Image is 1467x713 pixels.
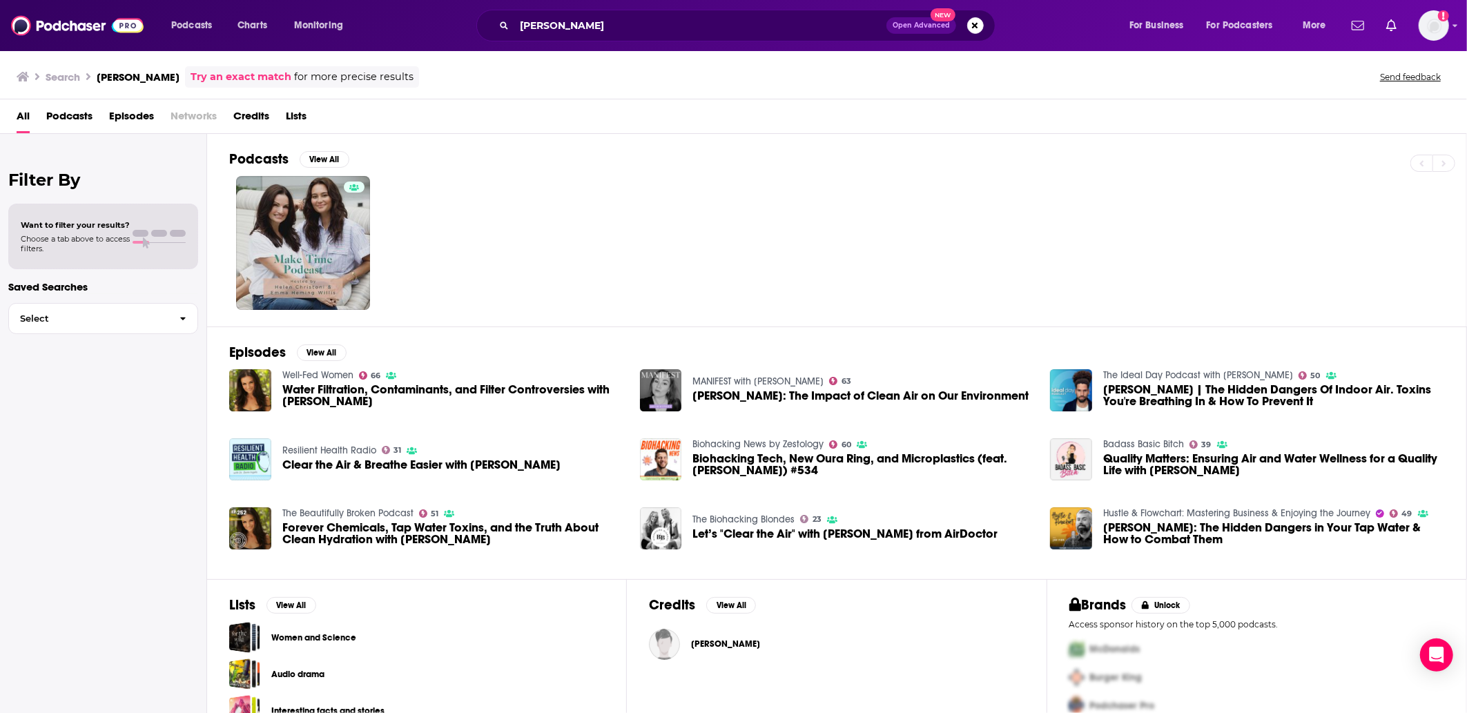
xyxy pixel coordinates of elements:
input: Search podcasts, credits, & more... [514,14,886,37]
a: MANIFEST with Sarah Prout [692,375,824,387]
a: Podchaser - Follow, Share and Rate Podcasts [11,12,144,39]
button: Send feedback [1376,71,1445,83]
a: Biohacking Tech, New Oura Ring, and Microplastics (feat. Helen Christoni) #534 [692,453,1033,476]
a: Water Filtration, Contaminants, and Filter Controversies with Helen Christoni [282,384,623,407]
a: Audio drama [271,667,324,682]
a: Women and Science [229,622,260,653]
a: Biohacking Tech, New Oura Ring, and Microplastics (feat. Helen Christoni) #534 [640,438,682,480]
a: Forever Chemicals, Tap Water Toxins, and the Truth About Clean Hydration with Helen Christoni [229,507,271,549]
span: [PERSON_NAME]: The Impact of Clean Air on Our Environment [692,390,1029,402]
a: Podcasts [46,105,93,133]
a: 23 [800,515,822,523]
img: Helen Christoni: The Hidden Dangers in Your Tap Water & How to Combat Them [1050,507,1092,549]
img: First Pro Logo [1064,635,1090,663]
a: Charts [229,14,275,37]
a: Lists [286,105,307,133]
a: ListsView All [229,596,316,614]
img: Helen Christoni [649,629,680,660]
span: [PERSON_NAME] | The Hidden Dangers Of Indoor Air. Toxins You're Breathing In & How To Prevent It [1103,384,1444,407]
p: Saved Searches [8,280,198,293]
span: For Business [1129,16,1184,35]
span: 60 [842,442,851,448]
a: Episodes [109,105,154,133]
span: Let’s "Clear the Air" with [PERSON_NAME] from AirDoctor [692,528,998,540]
a: 39 [1189,440,1212,449]
a: Show notifications dropdown [1381,14,1402,37]
span: Networks [171,105,217,133]
span: 49 [1402,511,1412,517]
a: All [17,105,30,133]
h2: Podcasts [229,150,289,168]
a: Audio drama [229,658,260,690]
a: 50 [1299,371,1321,380]
a: Resilient Health Radio [282,445,376,456]
a: Quality Matters: Ensuring Air and Water Wellness for a Quality Life with Helen Christoni [1103,453,1444,476]
button: open menu [1120,14,1201,37]
img: Quality Matters: Ensuring Air and Water Wellness for a Quality Life with Helen Christoni [1050,438,1092,480]
h2: Credits [649,596,695,614]
img: Second Pro Logo [1064,663,1090,692]
a: 51 [419,509,439,518]
button: open menu [1293,14,1343,37]
a: The Biohacking Blondes [692,514,795,525]
a: Well-Fed Women [282,369,353,381]
a: Credits [233,105,269,133]
button: View All [300,151,349,168]
button: View All [297,344,347,361]
span: Biohacking Tech, New Oura Ring, and Microplastics (feat. [PERSON_NAME]) #534 [692,453,1033,476]
span: McDonalds [1090,643,1140,655]
a: Show notifications dropdown [1346,14,1370,37]
button: Helen ChristoniHelen Christoni [649,622,1024,666]
span: [PERSON_NAME] [691,638,760,649]
span: Want to filter your results? [21,220,130,230]
a: 60 [829,440,851,449]
a: 66 [359,371,381,380]
span: Logged in as Ashley_Beenen [1419,10,1449,41]
img: Helen Christoni: The Impact of Clean Air on Our Environment [640,369,682,411]
a: CreditsView All [649,596,756,614]
span: For Podcasters [1207,16,1273,35]
h2: Episodes [229,344,286,361]
span: Choose a tab above to access filters. [21,234,130,253]
div: Open Intercom Messenger [1420,638,1453,672]
span: Monitoring [294,16,343,35]
a: Let’s "Clear the Air" with Helen Christoni from AirDoctor [692,528,998,540]
h2: Lists [229,596,255,614]
a: 63 [829,377,851,385]
button: Unlock [1131,597,1190,614]
button: View All [706,597,756,614]
img: Let’s "Clear the Air" with Helen Christoni from AirDoctor [640,507,682,549]
a: Forever Chemicals, Tap Water Toxins, and the Truth About Clean Hydration with Helen Christoni [282,522,623,545]
div: Search podcasts, credits, & more... [489,10,1009,41]
button: Select [8,303,198,334]
a: Helen Christoni [691,638,760,649]
span: for more precise results [294,69,414,85]
span: 39 [1202,442,1212,448]
span: Burger King [1090,672,1143,683]
span: [PERSON_NAME]: The Hidden Dangers in Your Tap Water & How to Combat Them [1103,522,1444,545]
a: Try an exact match [191,69,291,85]
button: open menu [1198,14,1293,37]
img: Helen Christoni | The Hidden Dangers Of Indoor Air. Toxins You're Breathing In & How To Prevent It [1050,369,1092,411]
span: 23 [813,516,822,522]
span: 31 [394,447,401,453]
h2: Filter By [8,170,198,190]
a: The Ideal Day Podcast with Adam Parker [1103,369,1293,381]
a: Badass Basic Bitch [1103,438,1184,450]
span: Clear the Air & Breathe Easier with [PERSON_NAME] [282,459,561,471]
span: Charts [237,16,267,35]
img: Clear the Air & Breathe Easier with Helen Christoni [229,438,271,480]
span: 51 [431,511,438,517]
p: Access sponsor history on the top 5,000 podcasts. [1069,619,1444,629]
span: Open Advanced [893,22,950,29]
